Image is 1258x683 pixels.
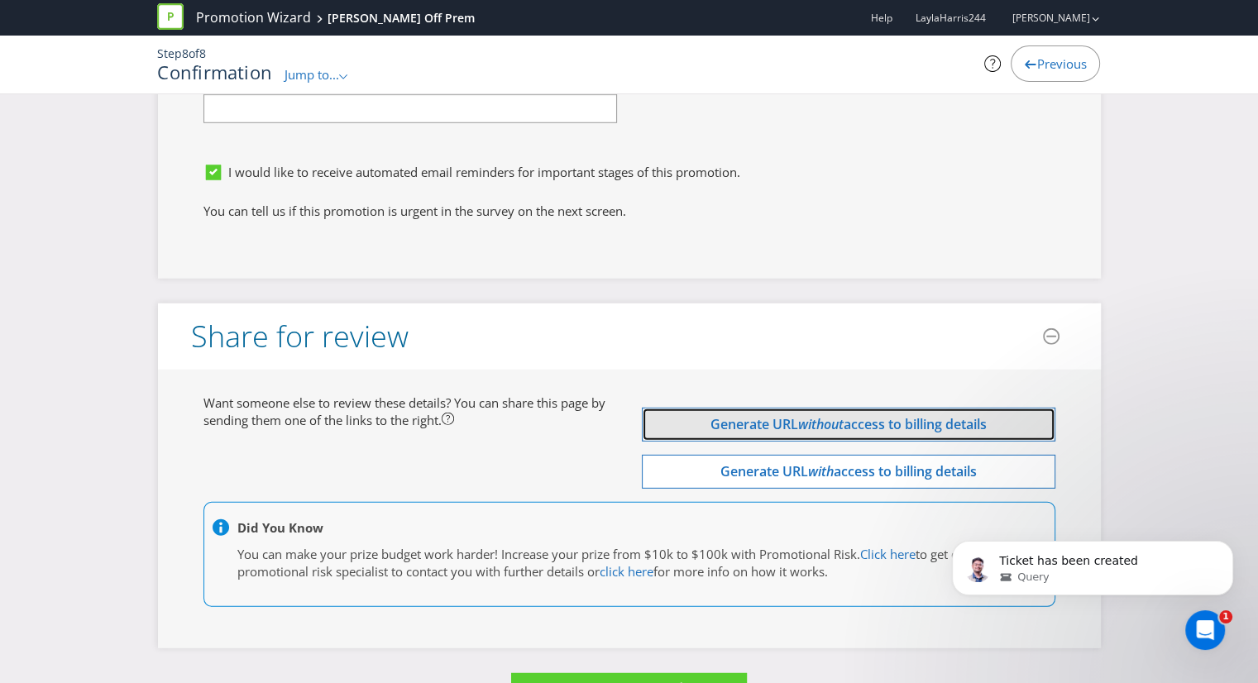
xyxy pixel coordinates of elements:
[995,11,1089,25] a: [PERSON_NAME]
[203,394,605,428] span: Want someone else to review these details? You can share this page by sending them one of the lin...
[808,462,834,480] em: with
[189,45,199,61] span: of
[600,563,653,580] a: click here
[653,563,828,580] span: for more info on how it works.
[237,546,971,580] span: to get our promotional risk specialist to contact you with further details or
[182,45,189,61] span: 8
[328,10,475,26] div: [PERSON_NAME] Off Prem
[710,415,798,433] span: Generate URL
[1185,610,1225,650] iframe: Intercom live chat
[834,462,977,480] span: access to billing details
[237,546,860,562] span: You can make your prize budget work harder! Increase your prize from $10k to $100k with Promotion...
[642,455,1055,489] button: Generate URLwithaccess to billing details
[1036,55,1086,72] span: Previous
[720,462,808,480] span: Generate URL
[157,62,272,82] h1: Confirmation
[798,415,844,433] em: without
[844,415,987,433] span: access to billing details
[157,45,182,61] span: Step
[199,45,206,61] span: 8
[203,203,1055,220] p: You can tell us if this promotion is urgent in the survey on the next screen.
[642,408,1055,442] button: Generate URLwithoutaccess to billing details
[228,164,740,180] span: I would like to receive automated email reminders for important stages of this promotion.
[191,320,409,353] h3: Share for review
[860,546,916,562] a: Click here
[196,8,311,27] a: Promotion Wizard
[870,11,892,25] a: Help
[1219,610,1232,623] span: 1
[285,66,339,83] span: Jump to...
[927,506,1258,638] iframe: Intercom notifications message
[915,11,985,25] span: LaylaHarris244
